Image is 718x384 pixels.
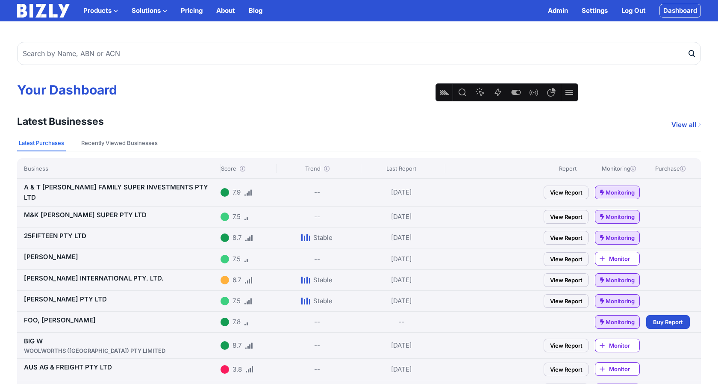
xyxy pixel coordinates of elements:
div: Monitoring [595,164,643,173]
div: -- [314,340,320,351]
a: Monitoring [595,231,640,245]
div: -- [314,187,320,198]
div: Last Report [361,164,441,173]
div: Score [221,164,273,173]
a: Blog [249,6,262,16]
a: [PERSON_NAME] INTERNATIONAL PTY. LTD. [24,274,164,282]
a: Settings [582,6,608,16]
a: View Report [544,273,589,287]
a: M&K [PERSON_NAME] SUPER PTY LTD [24,211,147,219]
nav: Tabs [17,135,701,151]
div: -- [361,315,441,329]
span: Monitor [609,365,639,373]
div: [DATE] [361,182,441,203]
div: 7.5 [232,296,241,306]
a: AUS AG & FREIGHT PTY LTD [24,363,112,371]
div: 3.8 [232,364,242,375]
span: Monitoring [606,276,635,284]
a: View Report [544,363,589,376]
div: 7.5 [232,212,241,222]
a: View Report [544,294,589,308]
a: 25FIFTEEN PTY LTD [24,232,86,240]
a: Monitoring [595,210,640,224]
input: Search by Name, ABN or ACN [17,42,701,65]
span: Monitoring [606,318,635,326]
div: -- [314,317,320,327]
a: View all [671,120,701,130]
span: Monitor [609,341,639,350]
div: Purchase [646,164,694,173]
div: Stable [313,296,333,306]
span: Monitoring [606,188,635,197]
div: -- [314,364,320,375]
button: Recently Viewed Businesses [79,135,159,151]
div: Trend [277,164,357,173]
a: About [216,6,235,16]
button: Latest Purchases [17,135,66,151]
a: View Report [544,252,589,266]
div: Stable [313,275,333,285]
span: Monitoring [606,213,635,221]
a: [PERSON_NAME] PTY LTD [24,295,107,303]
a: Monitor [595,362,640,376]
a: Monitoring [595,273,640,287]
a: Dashboard [659,4,701,18]
div: 8.7 [232,233,241,243]
div: Business [24,164,217,173]
div: 8.7 [232,340,241,351]
a: View Report [544,339,589,352]
a: FOO, [PERSON_NAME] [24,316,96,324]
div: Stable [313,233,333,243]
div: [DATE] [361,210,441,224]
div: [DATE] [361,336,441,355]
a: Pricing [181,6,203,16]
a: View Report [544,210,589,224]
div: [DATE] [361,362,441,376]
h3: Latest Businesses [17,115,104,128]
div: [DATE] [361,252,441,266]
span: Buy Report [653,318,683,326]
a: Monitor [595,339,640,352]
a: Monitoring [595,315,640,329]
h1: Your Dashboard [17,82,701,97]
div: 7.8 [232,317,241,327]
div: 7.9 [232,187,241,198]
a: Monitoring [595,294,640,308]
div: 7.5 [232,254,241,264]
a: Monitor [595,252,640,266]
a: View Report [544,231,589,245]
a: Admin [548,6,568,16]
a: A & T [PERSON_NAME] FAMILY SUPER INVESTMENTS PTY LTD [24,183,208,201]
div: -- [314,254,320,264]
button: Products [83,6,118,16]
div: -- [314,212,320,222]
span: Monitor [609,254,639,263]
a: View Report [544,186,589,199]
a: BIG WWOOLWORTHS ([GEOGRAPHIC_DATA]) PTY LIMITED [24,337,217,355]
div: 6.7 [232,275,241,285]
span: Monitoring [606,297,635,305]
a: [PERSON_NAME] [24,253,78,261]
div: WOOLWORTHS ([GEOGRAPHIC_DATA]) PTY LIMITED [24,346,217,355]
a: Buy Report [646,315,690,329]
a: Log Out [621,6,646,16]
a: Monitoring [595,186,640,199]
div: Report [544,164,591,173]
div: [DATE] [361,273,441,287]
span: Monitoring [606,233,635,242]
div: [DATE] [361,294,441,308]
button: Solutions [132,6,167,16]
div: [DATE] [361,231,441,245]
